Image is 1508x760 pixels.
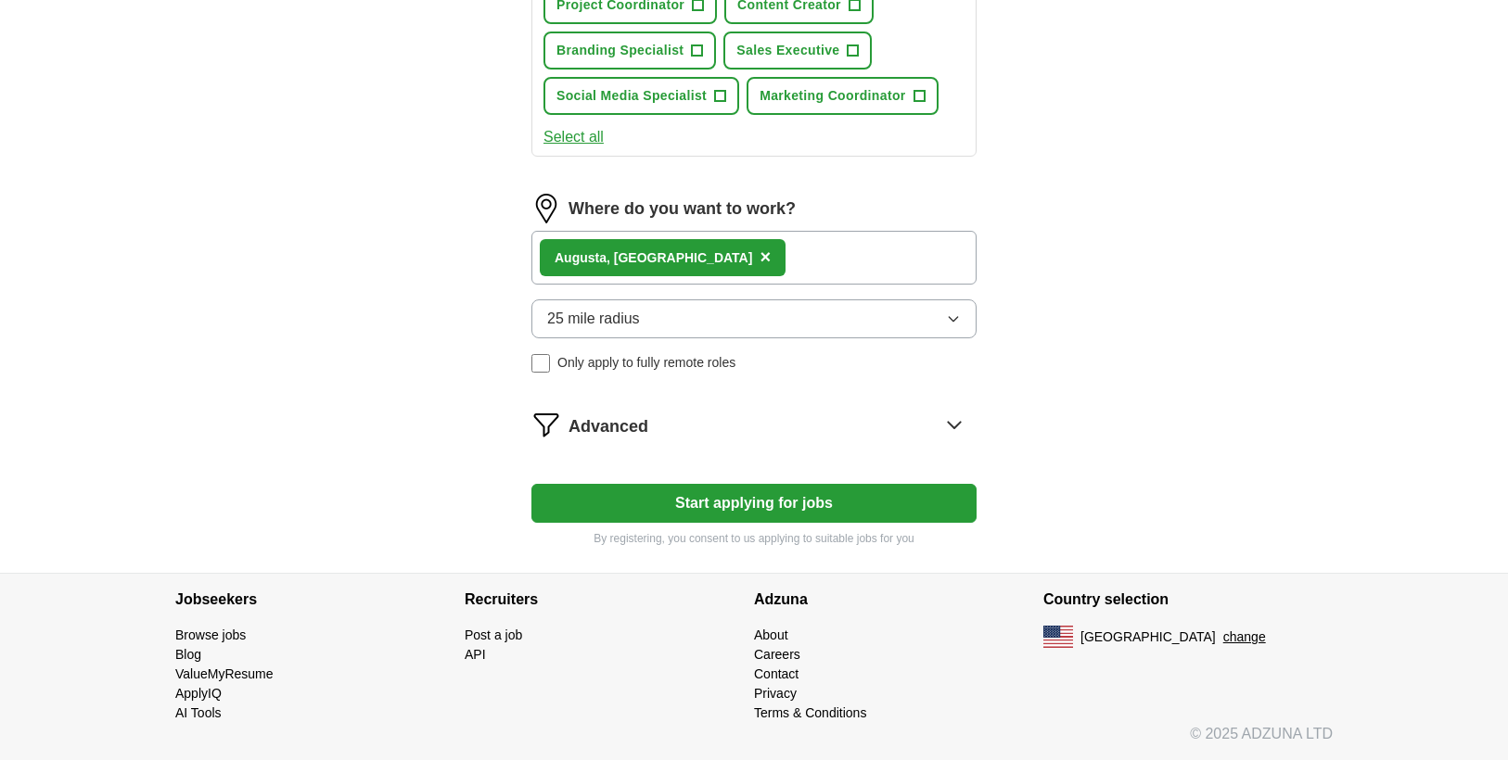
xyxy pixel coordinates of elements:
input: Only apply to fully remote roles [531,354,550,373]
a: Contact [754,666,799,681]
span: [GEOGRAPHIC_DATA] [1080,627,1216,647]
strong: August [555,250,599,265]
button: × [760,244,771,272]
div: a, [GEOGRAPHIC_DATA] [555,248,752,268]
a: Privacy [754,686,797,701]
a: API [465,647,486,662]
button: Start applying for jobs [531,484,977,523]
label: Where do you want to work? [569,196,796,222]
button: Social Media Specialist [543,77,739,115]
button: Branding Specialist [543,32,716,70]
span: × [760,247,771,267]
a: ValueMyResume [175,666,274,681]
span: 25 mile radius [547,308,640,330]
a: Terms & Conditions [754,705,866,720]
a: Browse jobs [175,627,246,642]
span: Advanced [569,414,648,439]
a: Blog [175,647,201,662]
button: Select all [543,126,604,148]
button: Sales Executive [723,32,872,70]
a: ApplyIQ [175,686,222,701]
button: Marketing Coordinator [747,77,938,115]
h4: Country selection [1043,574,1333,626]
img: US flag [1043,626,1073,648]
img: location.png [531,194,561,223]
a: Careers [754,647,800,662]
a: Post a job [465,627,522,642]
span: Social Media Specialist [556,86,707,106]
span: Branding Specialist [556,41,684,60]
a: AI Tools [175,705,222,720]
button: change [1223,627,1266,647]
a: About [754,627,788,642]
div: © 2025 ADZUNA LTD [160,723,1348,760]
p: By registering, you consent to us applying to suitable jobs for you [531,530,977,547]
img: filter [531,410,561,439]
span: Marketing Coordinator [760,86,905,106]
span: Only apply to fully remote roles [557,353,735,373]
button: 25 mile radius [531,299,977,338]
span: Sales Executive [736,41,839,60]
